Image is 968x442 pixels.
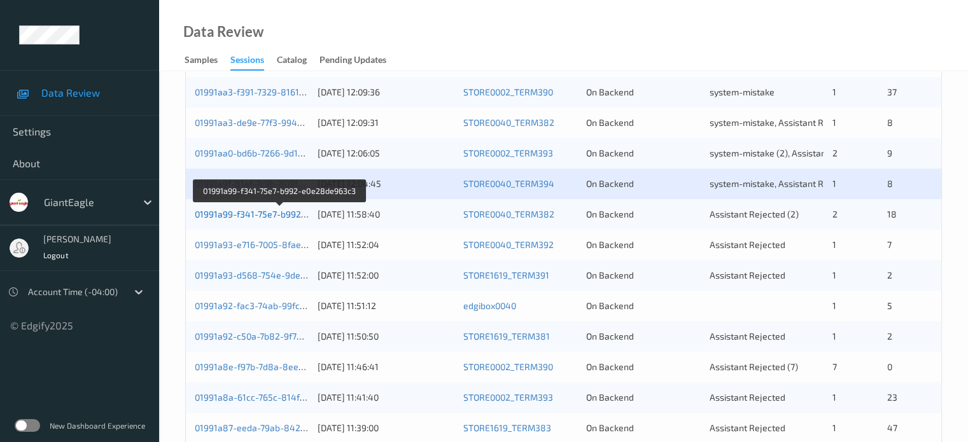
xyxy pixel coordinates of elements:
[586,391,700,404] div: On Backend
[463,239,554,250] a: STORE0040_TERM392
[832,422,836,433] span: 1
[710,422,785,433] span: Assistant Rejected
[710,361,798,372] span: Assistant Rejected (7)
[887,209,896,219] span: 18
[463,117,554,128] a: STORE0040_TERM382
[586,361,700,373] div: On Backend
[832,209,838,219] span: 2
[463,392,553,403] a: STORE0002_TERM393
[318,116,454,129] div: [DATE] 12:09:31
[195,86,365,97] a: 01991aa3-f391-7329-8161-85856a8fb58b
[832,178,836,189] span: 1
[586,330,700,343] div: On Backend
[318,330,454,343] div: [DATE] 11:50:50
[185,52,230,69] a: Samples
[710,117,922,128] span: system-mistake, Assistant Rejected, Unusual activity
[832,392,836,403] span: 1
[463,148,553,158] a: STORE0002_TERM393
[887,300,892,311] span: 5
[586,238,700,251] div: On Backend
[195,117,361,128] a: 01991aa3-de9e-77f3-994d-361df70b0e6f
[887,422,897,433] span: 47
[195,300,363,311] a: 01991a92-fac3-74ab-99fc-6b37dd08ef69
[277,52,319,69] a: Catalog
[710,331,785,342] span: Assistant Rejected
[195,178,358,189] a: 01991a9f-81ef-7c9b-809f-c153de5b21fa
[463,361,553,372] a: STORE0002_TERM390
[463,270,549,280] a: STORE1619_TERM391
[195,331,368,342] a: 01991a92-c50a-7b82-9f72-58952e2a83e3
[887,239,891,250] span: 7
[230,53,264,71] div: Sessions
[887,270,892,280] span: 2
[887,148,892,158] span: 9
[586,147,700,160] div: On Backend
[195,239,362,250] a: 01991a93-e716-7005-8fae-13437c357c76
[832,117,836,128] span: 1
[887,86,896,97] span: 37
[887,392,897,403] span: 23
[318,391,454,404] div: [DATE] 11:41:40
[887,117,892,128] span: 8
[586,422,700,434] div: On Backend
[318,361,454,373] div: [DATE] 11:46:41
[185,53,218,69] div: Samples
[463,209,554,219] a: STORE0040_TERM382
[710,239,785,250] span: Assistant Rejected
[318,177,454,190] div: [DATE] 12:04:45
[463,178,554,189] a: STORE0040_TERM394
[463,300,516,311] a: edgibox0040
[319,53,386,69] div: Pending Updates
[183,25,263,38] div: Data Review
[195,422,365,433] a: 01991a87-eeda-79ab-842d-c79b4f31fd4a
[887,331,892,342] span: 2
[463,422,551,433] a: STORE1619_TERM383
[318,422,454,434] div: [DATE] 11:39:00
[710,148,962,158] span: system-mistake (2), Assistant Rejected (2), Unusual activity (2)
[195,392,365,403] a: 01991a8a-61cc-765c-814f-874e10055b89
[586,116,700,129] div: On Backend
[710,392,785,403] span: Assistant Rejected
[586,208,700,221] div: On Backend
[887,178,892,189] span: 8
[832,300,836,311] span: 1
[887,361,892,372] span: 0
[586,300,700,312] div: On Backend
[318,208,454,221] div: [DATE] 11:58:40
[318,86,454,99] div: [DATE] 12:09:36
[318,147,454,160] div: [DATE] 12:06:05
[832,270,836,280] span: 1
[319,52,399,69] a: Pending Updates
[318,269,454,282] div: [DATE] 11:52:00
[832,148,838,158] span: 2
[195,148,363,158] a: 01991aa0-bd6b-7266-9d15-7e1d3b6f0dbd
[463,331,550,342] a: STORE1619_TERM381
[710,209,799,219] span: Assistant Rejected (2)
[832,239,836,250] span: 1
[710,86,775,97] span: system-mistake
[586,177,700,190] div: On Backend
[586,86,700,99] div: On Backend
[832,331,836,342] span: 1
[463,86,553,97] a: STORE0002_TERM390
[195,361,364,372] a: 01991a8e-f97b-7d8a-8ee9-820c13fbef4d
[318,300,454,312] div: [DATE] 11:51:12
[230,52,277,71] a: Sessions
[710,178,922,189] span: system-mistake, Assistant Rejected, Unusual activity
[832,86,836,97] span: 1
[710,270,785,280] span: Assistant Rejected
[195,209,366,219] a: 01991a99-f341-75e7-b992-e0e28de963c3
[195,270,368,280] a: 01991a93-d568-754e-9de9-fad14abea622
[318,238,454,251] div: [DATE] 11:52:04
[586,269,700,282] div: On Backend
[832,361,837,372] span: 7
[277,53,307,69] div: Catalog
